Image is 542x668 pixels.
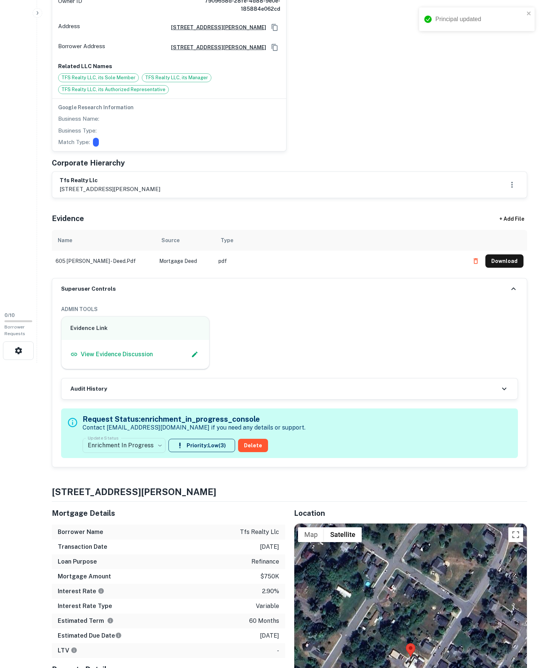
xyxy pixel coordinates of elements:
[58,542,107,551] h6: Transaction Date
[58,74,138,81] span: TFS Realty LLC, its Sole Member
[435,15,524,24] div: Principal updated
[161,236,180,245] div: Source
[215,251,465,271] td: pdf
[58,587,104,596] h6: Interest Rate
[269,22,280,33] button: Copy Address
[262,587,279,596] p: 2.90%
[58,617,114,625] h6: Estimated Term
[83,423,305,432] p: Contact [EMAIL_ADDRESS][DOMAIN_NAME] if you need any details or support.
[256,602,279,611] p: variable
[486,212,538,226] div: + Add File
[52,251,155,271] td: 605 [PERSON_NAME] - deed.pdf
[294,508,527,519] h5: Location
[165,23,266,31] a: [STREET_ADDRESS][PERSON_NAME]
[485,254,523,268] button: Download
[469,255,482,267] button: Delete file
[83,414,305,425] h5: Request Status: enrichment_in_progress_console
[58,602,112,611] h6: Interest Rate Type
[58,528,103,537] h6: Borrower Name
[58,236,72,245] div: Name
[189,349,200,360] button: Edit Slack Link
[260,631,279,640] p: [DATE]
[58,631,122,640] h6: Estimated Due Date
[70,324,200,333] h6: Evidence Link
[251,557,279,566] p: refinance
[238,439,268,452] button: Delete
[58,557,97,566] h6: Loan Purpose
[4,324,25,336] span: Borrower Requests
[58,572,111,581] h6: Mortgage Amount
[215,230,465,251] th: Type
[98,588,104,594] svg: The interest rates displayed on the website are for informational purposes only and may be report...
[58,86,168,93] span: TFS Realty LLC, its Authorized Representative
[58,126,97,135] p: Business Type:
[505,609,542,644] iframe: Chat Widget
[83,435,165,456] div: Enrichment In Progress
[71,647,77,654] svg: LTVs displayed on the website are for informational purposes only and may be reported incorrectly...
[240,528,279,537] p: tfs realty llc
[155,251,215,271] td: Mortgage Deed
[60,176,160,185] h6: tfs realty llc
[142,74,211,81] span: TFS Realty LLC, its Manager
[165,43,266,51] a: [STREET_ADDRESS][PERSON_NAME]
[81,350,153,359] p: View Evidence Discussion
[52,157,125,168] h5: Corporate Hierarchy
[58,42,105,53] p: Borrower Address
[52,213,84,224] h5: Evidence
[52,508,285,519] h5: Mortgage Details
[52,485,527,498] h4: [STREET_ADDRESS][PERSON_NAME]
[508,527,523,542] button: Toggle fullscreen view
[58,646,77,655] h6: LTV
[58,62,280,71] p: Related LLC Names
[269,42,280,53] button: Copy Address
[277,646,279,655] p: -
[58,138,90,147] p: Match Type:
[61,305,518,313] h6: ADMIN TOOLS
[526,10,532,17] button: close
[4,313,15,318] span: 0 / 10
[260,572,279,581] p: $750k
[249,617,279,625] p: 60 months
[52,230,527,278] div: scrollable content
[155,230,215,251] th: Source
[61,285,116,293] h6: Superuser Controls
[58,103,280,111] h6: Google Research Information
[70,350,153,359] a: View Evidence Discussion
[107,617,114,624] svg: Term is based on a standard schedule for this type of loan.
[58,114,99,123] p: Business Name:
[60,185,160,194] p: [STREET_ADDRESS][PERSON_NAME]
[88,435,118,441] label: Update Status
[115,632,122,639] svg: Estimate is based on a standard schedule for this type of loan.
[260,542,279,551] p: [DATE]
[168,439,235,452] button: Priority:Low(3)
[58,22,80,33] p: Address
[221,236,233,245] div: Type
[70,385,107,393] h6: Audit History
[298,527,324,542] button: Show street map
[52,230,155,251] th: Name
[324,527,362,542] button: Show satellite imagery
